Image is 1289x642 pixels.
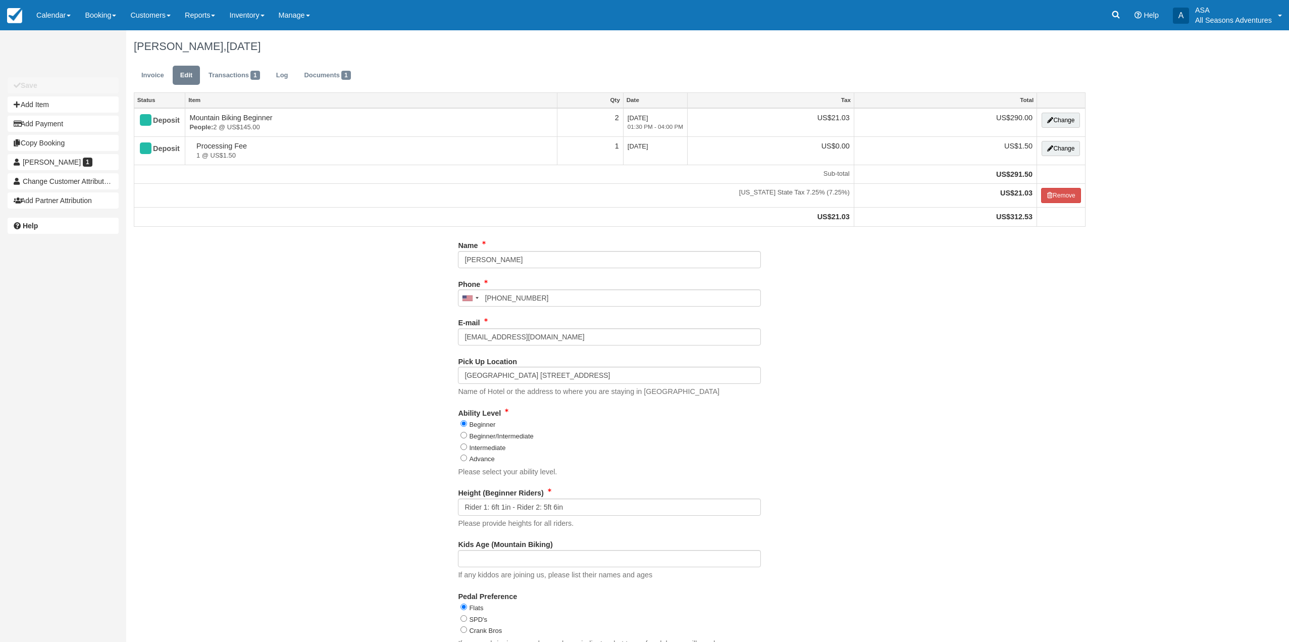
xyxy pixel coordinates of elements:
[134,40,1086,53] h1: [PERSON_NAME],
[226,40,261,53] span: [DATE]
[138,169,850,179] em: Sub-total
[8,96,119,113] button: Add Item
[687,108,854,137] td: US$21.03
[854,93,1037,107] a: Total
[469,432,533,440] label: Beginner/Intermediate
[557,136,624,165] td: 1
[138,113,172,129] div: Deposit
[687,136,854,165] td: US$0.00
[1195,15,1272,25] p: All Seasons Adventures
[1041,188,1081,203] button: Remove
[8,154,119,170] a: [PERSON_NAME] 1
[185,108,557,137] td: Mountain Biking Beginner
[458,405,501,419] label: Ability Level
[8,173,119,189] button: Change Customer Attribution
[469,455,494,463] label: Advance
[458,536,552,550] label: Kids Age (Mountain Biking)
[8,77,119,93] button: Save
[628,142,648,150] span: [DATE]
[557,93,623,107] a: Qty
[854,108,1037,137] td: US$290.00
[469,444,505,452] label: Intermediate
[1042,113,1080,128] button: Change
[469,421,495,428] label: Beginner
[250,71,260,80] span: 1
[7,8,22,23] img: checkfront-main-nav-mini-logo.png
[185,93,557,107] a: Item
[138,188,850,197] em: [US_STATE] State Tax 7.25% (7.25%)
[296,66,358,85] a: Documents1
[8,192,119,209] button: Add Partner Attribution
[134,66,172,85] a: Invoice
[23,177,114,185] span: Change Customer Attribution
[189,123,553,132] em: 2 @ US$145.00
[8,218,119,234] a: Help
[1173,8,1189,24] div: A
[1042,141,1080,156] button: Change
[458,314,480,328] label: E-mail
[458,276,480,290] label: Phone
[557,108,624,137] td: 2
[458,588,517,602] label: Pedal Preference
[458,353,517,367] label: Pick Up Location
[458,484,544,499] label: Height (Beginner Riders)
[458,386,719,397] p: Name of Hotel or the address to where you are staying in [GEOGRAPHIC_DATA]
[628,123,683,131] em: 01:30 PM - 04:00 PM
[196,151,553,161] em: 1 @ US$1.50
[688,93,854,107] a: Tax
[469,604,483,612] label: Flats
[23,158,81,166] span: [PERSON_NAME]
[1144,11,1159,19] span: Help
[189,123,213,131] strong: People
[23,222,38,230] b: Help
[83,158,92,167] span: 1
[269,66,296,85] a: Log
[817,213,850,221] strong: US$21.03
[458,237,478,251] label: Name
[1195,5,1272,15] p: ASA
[1135,12,1142,19] i: Help
[8,116,119,132] button: Add Payment
[173,66,200,85] a: Edit
[458,290,482,306] div: United States: +1
[185,136,557,165] td: Processing Fee
[624,93,687,107] a: Date
[341,71,351,80] span: 1
[469,616,487,623] label: SPD's
[138,141,172,157] div: Deposit
[8,135,119,151] button: Copy Booking
[1000,189,1033,197] strong: US$21.03
[996,213,1033,221] strong: US$312.53
[458,467,557,477] p: Please select your ability level.
[21,81,37,89] b: Save
[201,66,268,85] a: Transactions1
[996,170,1033,178] strong: US$291.50
[628,114,683,131] span: [DATE]
[469,627,502,634] label: Crank Bros
[458,570,652,580] p: If any kiddos are joining us, please list their names and ages
[854,136,1037,165] td: US$1.50
[458,518,574,529] p: Please provide heights for all riders.
[134,93,185,107] a: Status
